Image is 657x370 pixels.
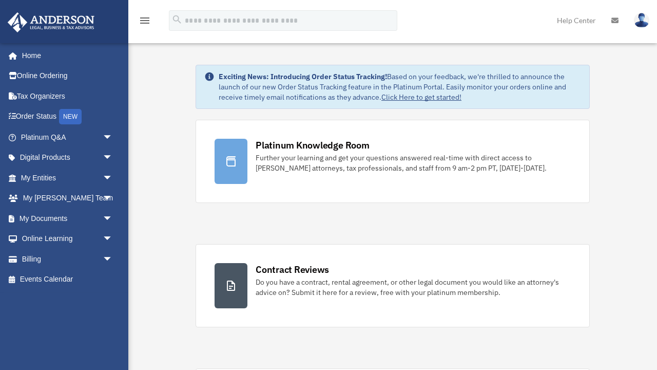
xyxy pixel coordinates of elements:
div: Do you have a contract, rental agreement, or other legal document you would like an attorney's ad... [256,277,571,298]
strong: Exciting News: Introducing Order Status Tracking! [219,72,387,81]
i: menu [139,14,151,27]
a: Events Calendar [7,269,128,290]
a: menu [139,18,151,27]
a: My [PERSON_NAME] Teamarrow_drop_down [7,188,128,209]
i: search [171,14,183,25]
div: NEW [59,109,82,124]
img: User Pic [634,13,649,28]
div: Further your learning and get your questions answered real-time with direct access to [PERSON_NAM... [256,153,571,173]
span: arrow_drop_down [103,147,123,169]
span: arrow_drop_down [103,188,123,209]
img: Anderson Advisors Platinum Portal [5,12,98,32]
span: arrow_drop_down [103,127,123,148]
a: Platinum Q&Aarrow_drop_down [7,127,128,147]
a: Tax Organizers [7,86,128,106]
a: Online Learningarrow_drop_down [7,229,128,249]
span: arrow_drop_down [103,168,123,189]
span: arrow_drop_down [103,249,123,270]
a: Home [7,45,123,66]
a: My Documentsarrow_drop_down [7,208,128,229]
div: Based on your feedback, we're thrilled to announce the launch of our new Order Status Tracking fe... [219,71,581,102]
a: Click Here to get started! [381,92,461,102]
div: Contract Reviews [256,263,329,276]
div: Platinum Knowledge Room [256,139,370,152]
a: Platinum Knowledge Room Further your learning and get your questions answered real-time with dire... [196,120,590,203]
a: Online Ordering [7,66,128,86]
span: arrow_drop_down [103,229,123,250]
a: Digital Productsarrow_drop_down [7,147,128,168]
a: Contract Reviews Do you have a contract, rental agreement, or other legal document you would like... [196,244,590,327]
span: arrow_drop_down [103,208,123,229]
a: My Entitiesarrow_drop_down [7,168,128,188]
a: Billingarrow_drop_down [7,249,128,269]
a: Order StatusNEW [7,106,128,127]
